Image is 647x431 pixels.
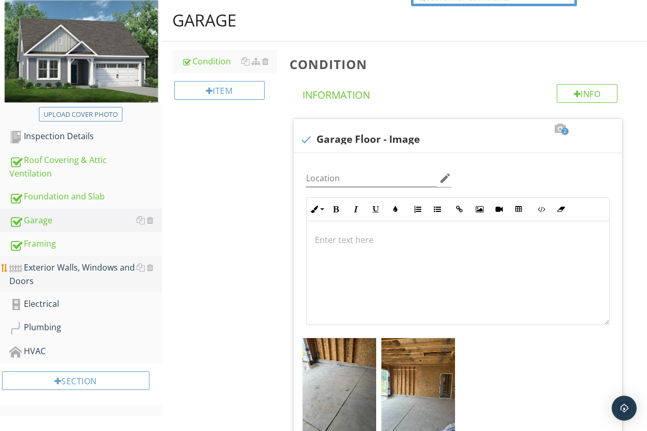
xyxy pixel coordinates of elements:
button: Code View [531,199,551,219]
div: Garage [172,10,237,31]
button: Clear Formatting [551,199,571,219]
button: Insert Video [489,199,509,219]
button: Insert Link (⌘K) [450,199,470,219]
button: Ordered List [408,199,428,219]
div: Info [557,84,618,103]
div: Garage [9,214,162,227]
button: Italic (⌘I) [346,199,366,219]
i: edit [439,172,451,184]
button: Insert Table [509,199,529,219]
h4: Information [302,84,617,102]
input: Location [306,170,437,187]
button: Bold (⌘B) [326,199,346,219]
button: Upload cover photo [39,107,122,122]
button: Unordered List [428,199,447,219]
div: Framing [9,237,162,251]
div: Roof Covering & Attic Ventilation [9,154,162,180]
div: HVAC [9,345,162,358]
button: Underline (⌘U) [366,199,386,219]
span: 2 [561,128,569,135]
div: Plumbing [9,321,162,334]
div: Condition [182,55,277,68]
div: Electrical [9,298,162,311]
button: Colors [386,199,405,219]
div: Upload cover photo [44,110,118,120]
button: Insert Image (⌘P) [470,199,489,219]
div: Exterior Walls, Windows and Doors [9,261,162,287]
div: Foundation and Slab [9,190,162,204]
h3: Condition [290,57,630,71]
div: Item [174,81,265,100]
div: Open Intercom Messenger [612,396,637,421]
div: Section [2,371,149,390]
div: Inspection Details [9,130,162,143]
button: Inline Style [307,199,326,219]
